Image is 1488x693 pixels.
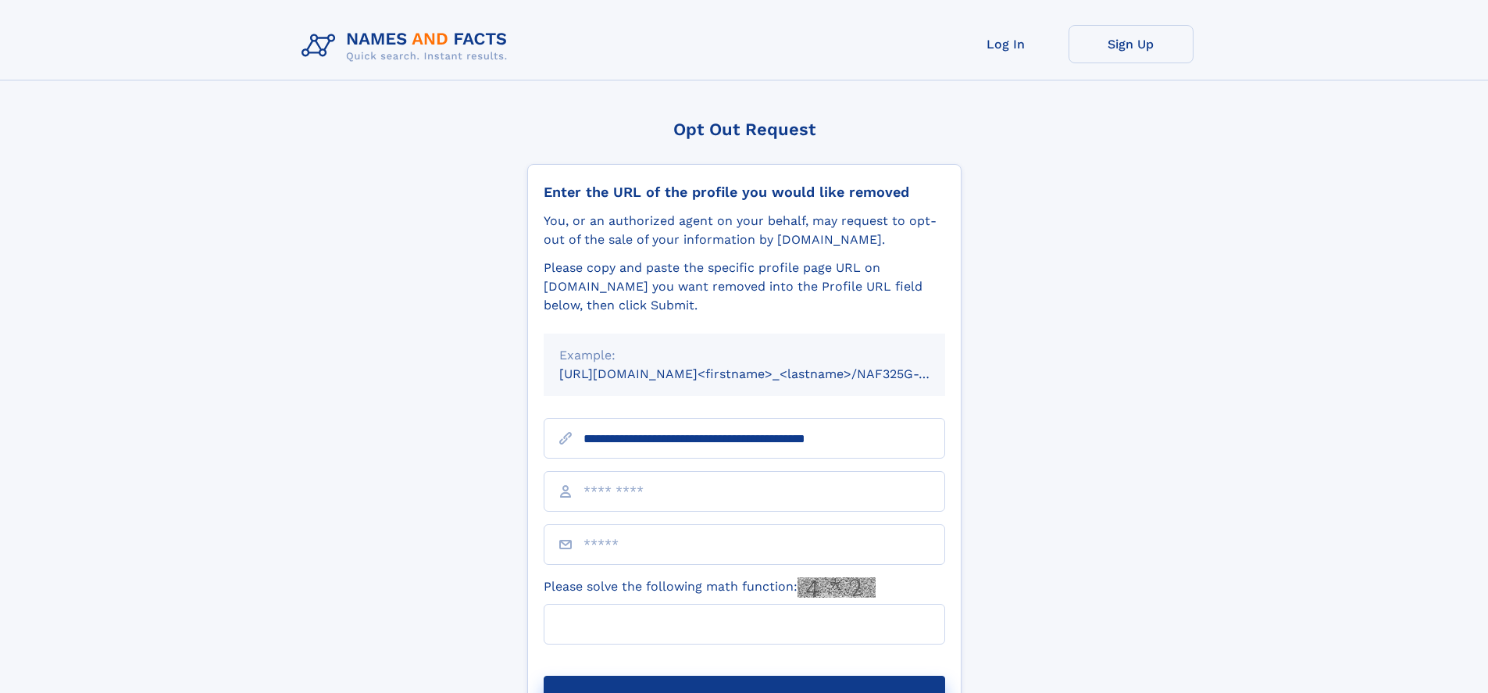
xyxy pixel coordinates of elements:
a: Sign Up [1069,25,1194,63]
div: You, or an authorized agent on your behalf, may request to opt-out of the sale of your informatio... [544,212,945,249]
small: [URL][DOMAIN_NAME]<firstname>_<lastname>/NAF325G-xxxxxxxx [559,366,975,381]
img: Logo Names and Facts [295,25,520,67]
a: Log In [944,25,1069,63]
div: Please copy and paste the specific profile page URL on [DOMAIN_NAME] you want removed into the Pr... [544,259,945,315]
label: Please solve the following math function: [544,577,876,598]
div: Example: [559,346,930,365]
div: Enter the URL of the profile you would like removed [544,184,945,201]
div: Opt Out Request [527,120,962,139]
